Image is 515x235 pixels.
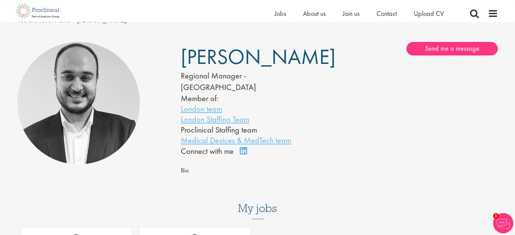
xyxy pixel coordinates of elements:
[493,213,513,233] img: Chatbot
[181,135,291,145] a: Medical Devices & MedTech team
[406,42,498,55] a: Send me a message
[181,166,189,174] span: Bio
[377,9,397,18] a: Contact
[181,70,319,93] div: Regional Manager - [GEOGRAPHIC_DATA]
[181,43,336,70] span: [PERSON_NAME]
[181,124,319,135] li: Proclinical Staffing team
[343,9,360,18] a: Join us
[181,114,249,124] a: London Staffing Team
[181,103,222,114] a: London team
[17,203,498,214] h3: My jobs
[275,9,286,18] a: Jobs
[181,93,218,103] label: Member of:
[303,9,326,18] a: About us
[17,42,140,165] img: Aitor Melia
[493,213,499,219] span: 1
[414,9,444,18] a: Upload CV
